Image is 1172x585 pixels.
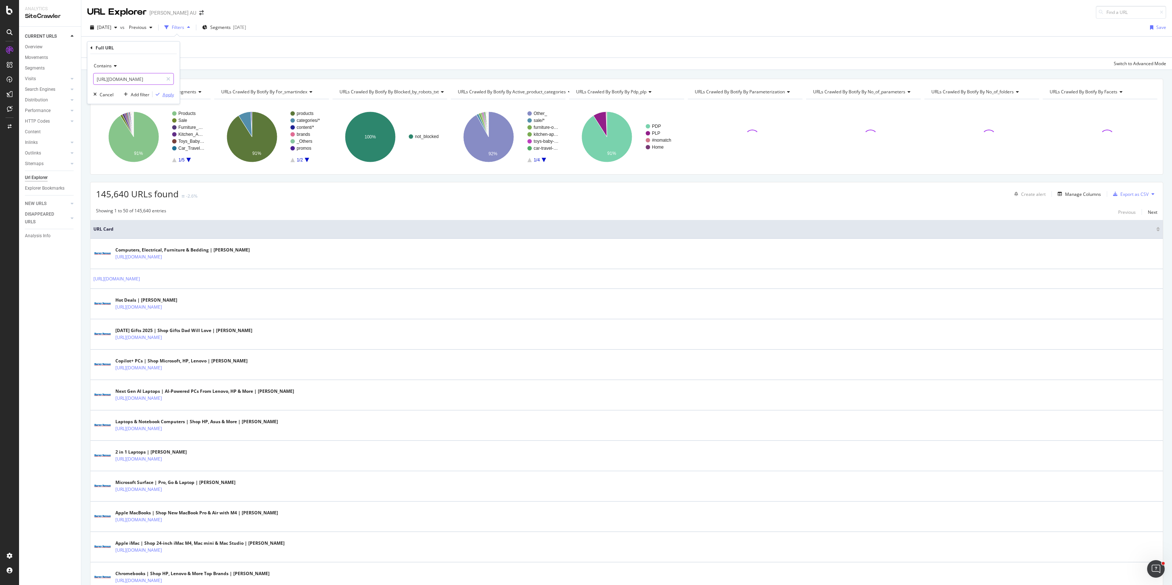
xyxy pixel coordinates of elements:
h4: URLs Crawled By Botify By no_of_parameters [812,86,916,98]
text: Other_ [534,111,547,116]
div: Visits [25,75,36,83]
a: NEW URLS [25,200,68,208]
div: Distribution [25,96,48,104]
text: promos [297,146,311,151]
a: [URL][DOMAIN_NAME] [115,577,162,584]
a: Outlinks [25,149,68,157]
text: kitchen-ap… [534,132,558,137]
div: SiteCrawler [25,12,75,21]
h4: URLs Crawled By Botify By active_product_categories [456,86,577,98]
svg: A chart. [451,105,565,169]
div: Add filter [131,91,149,97]
button: Export as CSV [1110,188,1149,200]
button: Save [1147,22,1166,33]
span: URL Card [93,226,1154,232]
div: 2 in 1 Laptops | [PERSON_NAME] [115,449,194,455]
text: content/* [297,125,314,130]
div: Switch to Advanced Mode [1114,60,1166,67]
h4: URLs Crawled By Botify By facets [1048,86,1151,98]
a: [URL][DOMAIN_NAME] [115,303,162,311]
a: Analysis Info [25,232,76,240]
text: 1/2 [297,157,303,163]
a: Sitemaps [25,160,68,168]
span: URLs Crawled By Botify By parameterization [695,89,785,95]
div: -2.6% [186,193,197,199]
a: [URL][DOMAIN_NAME] [115,425,162,432]
text: Toys_Baby… [178,139,204,144]
text: Kitchen_A… [178,132,203,137]
svg: A chart. [214,105,328,169]
img: main image [93,451,112,461]
text: furniture-o… [534,125,558,130]
a: Inlinks [25,139,68,146]
text: 92% [489,151,497,156]
button: Apply [153,91,174,98]
img: main image [93,542,112,552]
a: Content [25,128,76,136]
div: Segments [25,64,45,72]
span: 2025 Aug. 31st [97,24,111,30]
a: [URL][DOMAIN_NAME] [93,275,140,283]
svg: A chart. [569,105,684,169]
div: Full URL [96,45,114,51]
div: HTTP Codes [25,118,50,125]
button: Switch to Advanced Mode [1111,58,1166,70]
img: main image [93,329,112,339]
text: Car_Travel… [178,146,204,151]
input: Find a URL [1096,6,1166,19]
button: Segments[DATE] [199,22,249,33]
div: Export as CSV [1120,191,1149,197]
div: Sitemaps [25,160,44,168]
span: URLs Crawled By Botify By blocked_by_robots_txt [340,89,439,95]
text: not_blocked [415,134,439,139]
button: [DATE] [87,22,120,33]
a: [URL][DOMAIN_NAME] [115,547,162,554]
text: Furniture_… [178,125,203,130]
text: #nomatch [652,138,671,143]
span: 145,640 URLs found [96,188,179,200]
button: Next [1148,208,1157,216]
button: Filters [162,22,193,33]
a: HTTP Codes [25,118,68,125]
text: car-travel-… [534,146,558,151]
div: Create alert [1021,191,1046,197]
div: Save [1156,24,1166,30]
div: Manage Columns [1065,191,1101,197]
text: Sale [178,118,187,123]
span: URLs Crawled By Botify By no_of_parameters [813,89,905,95]
span: URLs Crawled By Botify By active_product_categories [458,89,566,95]
div: [DATE] Gifts 2025 | Shop Gifts Dad Will Love | [PERSON_NAME] [115,327,252,334]
div: Inlinks [25,139,38,146]
a: Performance [25,107,68,115]
div: Showing 1 to 50 of 145,640 entries [96,208,166,216]
div: DISAPPEARED URLS [25,210,62,226]
div: Apply [163,91,174,97]
text: PDP [652,124,661,129]
svg: A chart. [96,105,210,169]
h4: URLs Crawled By Botify By no_of_folders [930,86,1032,98]
text: Home [652,145,664,150]
button: Cancel [90,91,114,98]
div: Filters [172,24,184,30]
div: Laptops & Notebook Computers | Shop HP, Asus & More | [PERSON_NAME] [115,418,278,425]
span: URLs Crawled By Botify By for_smartindex [221,89,307,95]
a: CURRENT URLS [25,33,68,40]
text: brands [297,132,310,137]
div: Explorer Bookmarks [25,185,64,192]
text: toys-baby-… [534,139,559,144]
div: Microsoft Surface | Pro, Go & Laptop | [PERSON_NAME] [115,479,235,486]
text: 91% [134,151,143,156]
text: 91% [608,151,616,156]
div: Chromebooks | Shop HP, Lenovo & More Top Brands | [PERSON_NAME] [115,570,270,577]
div: [DATE] [233,24,246,30]
div: Copilot+ PCs | Shop Microsoft, HP, Lenovo | [PERSON_NAME] [115,358,248,364]
div: Next [1148,209,1157,215]
h4: URLs Crawled By Botify By blocked_by_robots_txt [338,86,450,98]
a: Overview [25,43,76,51]
img: main image [93,421,112,430]
span: Segments [210,24,231,30]
text: Products [178,111,196,116]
